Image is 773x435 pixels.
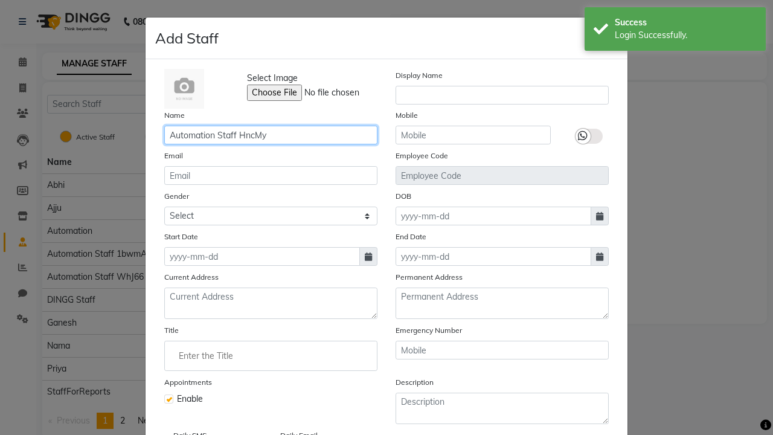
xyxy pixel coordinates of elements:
[177,393,203,405] span: Enable
[164,191,189,202] label: Gender
[164,231,198,242] label: Start Date
[396,377,434,388] label: Description
[247,85,411,101] input: Select Image
[164,166,377,185] input: Email
[164,247,360,266] input: yyyy-mm-dd
[615,16,757,29] div: Success
[164,126,377,144] input: Name
[396,70,443,81] label: Display Name
[396,272,463,283] label: Permanent Address
[155,27,219,49] h4: Add Staff
[396,341,609,359] input: Mobile
[396,166,609,185] input: Employee Code
[396,207,591,225] input: yyyy-mm-dd
[164,150,183,161] label: Email
[396,110,418,121] label: Mobile
[164,377,212,388] label: Appointments
[164,325,179,336] label: Title
[164,110,185,121] label: Name
[396,126,551,144] input: Mobile
[396,231,426,242] label: End Date
[164,272,219,283] label: Current Address
[396,247,591,266] input: yyyy-mm-dd
[396,325,462,336] label: Emergency Number
[396,191,411,202] label: DOB
[615,29,757,42] div: Login Successfully.
[170,344,372,368] input: Enter the Title
[396,150,448,161] label: Employee Code
[247,72,298,85] span: Select Image
[164,69,204,109] img: Cinque Terre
